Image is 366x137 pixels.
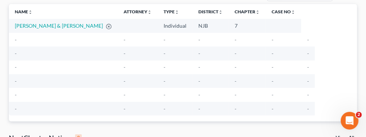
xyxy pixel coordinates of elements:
[341,112,359,130] iframe: Intercom live chat
[164,37,165,43] span: -
[147,10,152,14] i: unfold_more
[356,112,362,118] span: 2
[124,37,125,43] span: -
[272,50,273,56] span: -
[307,106,309,112] span: -
[198,37,200,43] span: -
[164,92,165,98] span: -
[307,78,309,84] span: -
[198,9,223,14] a: Districtunfold_more
[307,64,309,70] span: -
[164,9,179,14] a: Typeunfold_more
[235,64,236,70] span: -
[291,10,295,14] i: unfold_more
[15,37,17,43] span: -
[272,37,273,43] span: -
[229,19,266,32] td: 7
[124,92,125,98] span: -
[198,50,200,56] span: -
[218,10,223,14] i: unfold_more
[307,92,309,98] span: -
[235,92,236,98] span: -
[272,9,295,14] a: Case Nounfold_more
[192,19,229,32] td: NJB
[164,78,165,84] span: -
[272,64,273,70] span: -
[307,50,309,56] span: -
[124,64,125,70] span: -
[15,23,103,29] a: [PERSON_NAME] & [PERSON_NAME]
[124,106,125,112] span: -
[15,9,33,14] a: Nameunfold_more
[15,50,17,56] span: -
[198,92,200,98] span: -
[198,78,200,84] span: -
[235,9,260,14] a: Chapterunfold_more
[272,106,273,112] span: -
[175,10,179,14] i: unfold_more
[15,106,17,112] span: -
[164,50,165,56] span: -
[164,64,165,70] span: -
[198,106,200,112] span: -
[15,78,17,84] span: -
[307,37,309,43] span: -
[28,10,33,14] i: unfold_more
[158,19,192,32] td: Individual
[15,92,17,98] span: -
[235,37,236,43] span: -
[164,106,165,112] span: -
[235,50,236,56] span: -
[235,78,236,84] span: -
[272,78,273,84] span: -
[235,106,236,112] span: -
[124,78,125,84] span: -
[124,9,152,14] a: Attorneyunfold_more
[15,64,17,70] span: -
[124,50,125,56] span: -
[272,92,273,98] span: -
[198,64,200,70] span: -
[255,10,260,14] i: unfold_more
